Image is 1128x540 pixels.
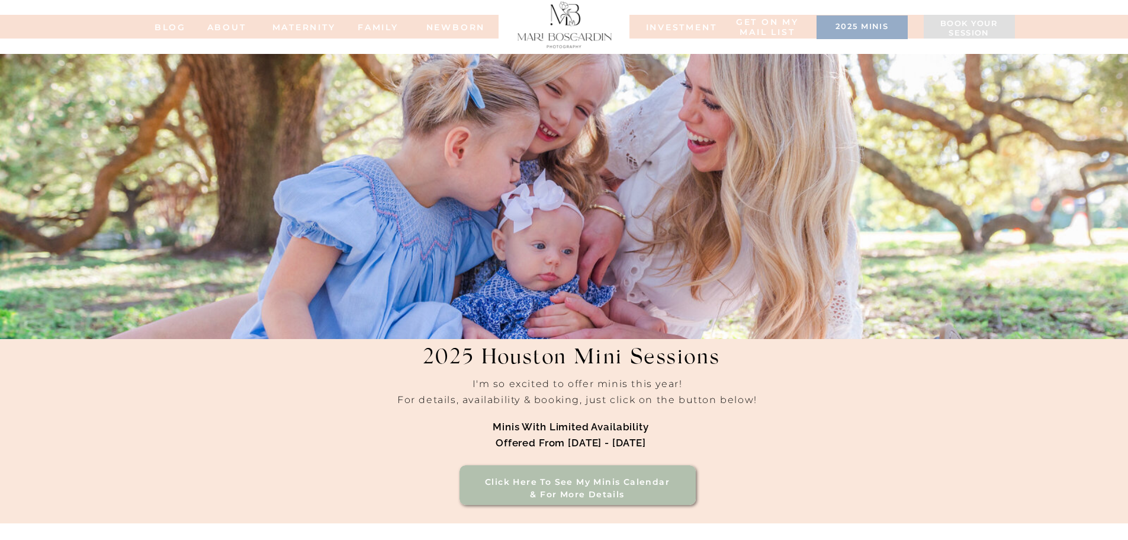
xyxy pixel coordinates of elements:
a: FAMILy [355,23,402,31]
a: MATERNITY [272,23,320,31]
h1: Minis with limited availability offered from [DATE] - [DATE] [406,419,736,452]
h3: Click here to see my minis calendar & for more details [477,476,679,501]
a: BLOG [147,23,194,31]
h2: I'm so excited to offer minis this year! For details, availability & booking, just click on the b... [288,376,867,431]
h1: 2025 Houston Mini Sessions [389,346,754,385]
a: NEWBORN [422,23,490,31]
a: Book your session [930,19,1009,39]
a: Click here to see my minis calendar& for more details [477,476,679,501]
a: INVESTMENT [646,23,705,31]
a: 2025 minis [822,22,902,34]
a: Get on my MAIL list [734,17,801,38]
a: ABOUT [194,23,259,31]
